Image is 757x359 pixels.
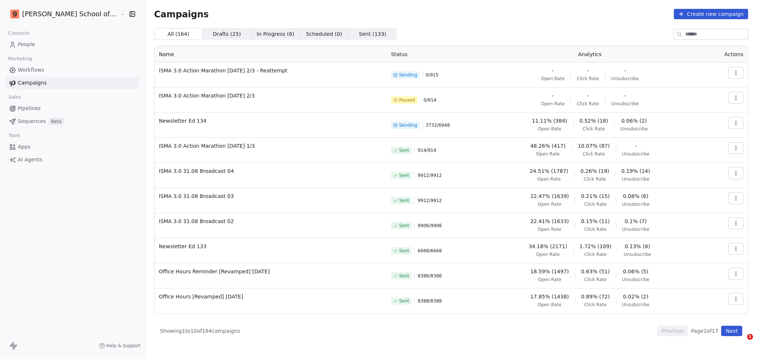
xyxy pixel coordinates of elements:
span: Click Rate [584,226,607,232]
span: 1.72% (109) [580,243,612,250]
span: Open Rate [536,252,560,257]
span: Open Rate [537,176,561,182]
th: Analytics [479,46,701,62]
span: Open Rate [536,151,560,157]
span: Click Rate [584,252,607,257]
span: Click Rate [584,302,607,308]
span: 48.26% (417) [530,142,566,150]
span: Sequences [18,117,46,125]
span: - [587,67,589,74]
span: 17.85% (1438) [530,293,569,300]
span: - [552,92,554,99]
iframe: Intercom notifications message [609,287,757,339]
span: Sales [5,92,24,103]
span: Showing 1 to 10 of 164 campaigns [160,327,240,335]
span: Sent [399,172,409,178]
span: 0.21% (15) [581,192,610,200]
span: Sent [399,298,409,304]
span: Sent ( 133 ) [359,30,386,38]
span: Beta [49,118,64,125]
span: Sending [399,72,417,78]
a: Help & Support [99,343,140,349]
span: - [624,67,626,74]
th: Actions [701,46,748,62]
span: Unsubscribe [620,126,648,132]
span: Scheduled ( 0 ) [306,30,342,38]
span: Tools [5,130,23,141]
span: ISMA 3.0 31.08 Broadcast 03 [159,192,382,200]
span: 0.52% (18) [580,117,608,124]
span: Marketing [5,53,35,64]
a: SequencesBeta [6,115,139,127]
span: Campaigns [154,9,209,19]
span: Open Rate [538,126,561,132]
span: Unsubscribe [622,201,649,207]
span: Unsubscribe [622,226,649,232]
span: 0.13% (8) [625,243,650,250]
span: Sent [399,147,409,153]
span: 914 / 914 [418,147,436,153]
span: Newsletter Ed 134 [159,117,382,124]
span: ISMA 3.0 Action Marathon [DATE] 2/3 [159,92,382,99]
span: - [635,142,637,150]
span: Sent [399,198,409,204]
span: People [18,41,35,48]
span: In Progress ( 6 ) [257,30,295,38]
span: Click Rate [577,101,599,107]
span: Drafts ( 25 ) [213,30,241,38]
span: Contacts [5,28,33,39]
span: Unsubscribe [611,101,639,107]
span: Click Rate [577,76,599,82]
span: Click Rate [584,201,607,207]
span: Open Rate [538,226,561,232]
span: - [624,92,626,99]
span: Campaigns [18,79,47,87]
span: Unsubscribe [624,252,651,257]
span: 9912 / 9912 [418,198,442,204]
a: AI Agents [6,154,139,166]
span: ISMA 3.0 31.08 Broadcast 02 [159,218,382,225]
span: Click Rate [583,151,605,157]
span: 0.1% (7) [625,218,647,225]
span: Sending [399,122,417,128]
th: Name [155,46,387,62]
span: 22.41% (1633) [530,218,569,225]
a: Pipelines [6,102,139,114]
span: Open Rate [538,201,561,207]
span: Open Rate [538,302,561,308]
span: Unsubscribe [622,151,649,157]
span: Newsletter Ed 133 [159,243,382,250]
span: 8388 / 8388 [418,298,442,304]
span: ISMA 3.0 Action Marathon [DATE] 1/3 [159,142,382,150]
span: 0.19% (14) [621,167,650,175]
span: 0.06% (5) [623,268,648,275]
span: Unsubscribe [622,277,649,283]
span: Sent [399,223,409,229]
span: Office Hours [Revamped] [DATE] [159,293,382,300]
span: AI Agents [18,156,43,164]
span: 22.47% (1639) [530,192,569,200]
span: Unsubscribe [611,76,639,82]
span: 10.07% (87) [578,142,610,150]
span: 0.15% (11) [581,218,610,225]
span: 0.08% (6) [623,192,648,200]
iframe: Intercom live chat [732,334,750,352]
span: Click Rate [583,126,605,132]
span: ISMA 3.0 Action Marathon [DATE] 2/3 - Reattempt [159,67,382,74]
span: Pipelines [18,105,41,112]
th: Status [387,46,479,62]
span: 0.06% (2) [621,117,647,124]
span: 0.26% (19) [580,167,609,175]
span: Open Rate [541,76,565,82]
span: 0 / 915 [426,72,439,78]
span: 24.51% (1787) [530,167,568,175]
span: 9906 / 9906 [418,223,442,229]
button: [PERSON_NAME] School of Finance LLP [9,8,115,20]
span: 6668 / 6668 [418,248,442,254]
span: 0.89% (72) [581,293,610,300]
a: Apps [6,141,139,153]
span: 9912 / 9912 [418,172,442,178]
span: Click Rate [584,176,606,182]
span: Open Rate [541,101,565,107]
span: Office Hours Reminder [Revamped] [DATE] [159,268,382,275]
